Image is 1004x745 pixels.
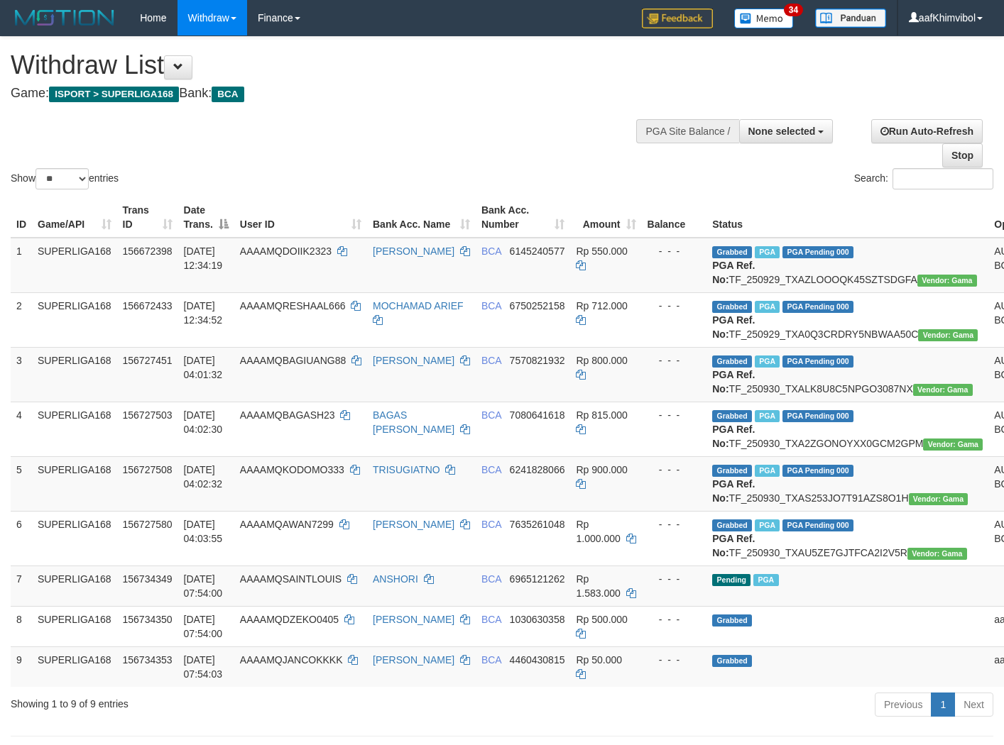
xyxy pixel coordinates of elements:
[782,519,853,531] span: PGA Pending
[648,612,702,627] div: - - -
[712,574,751,586] span: Pending
[240,409,335,421] span: AAAAMQBAGASH23
[755,465,780,477] span: Marked by aafchoeunmanni
[11,168,119,189] label: Show entries
[782,301,853,313] span: PGA Pending
[576,300,627,311] span: Rp 712.000
[782,410,853,422] span: PGA Pending
[739,119,834,143] button: None selected
[373,519,454,530] a: [PERSON_NAME]
[11,691,408,711] div: Showing 1 to 9 of 9 entries
[510,355,565,366] span: Copy 7570821932 to clipboard
[712,314,755,340] b: PGA Ref. No:
[373,614,454,625] a: [PERSON_NAME]
[712,655,752,667] span: Grabbed
[931,692,955,717] a: 1
[893,168,993,189] input: Search:
[123,654,173,666] span: 156734353
[123,519,173,530] span: 156727580
[753,574,778,586] span: Marked by aafchoeunmanni
[11,456,32,511] td: 5
[642,9,713,28] img: Feedback.jpg
[648,353,702,368] div: - - -
[510,464,565,475] span: Copy 6241828066 to clipboard
[706,292,988,347] td: TF_250929_TXA0Q3CRDRY5NBWAA50C
[734,9,794,28] img: Button%20Memo.svg
[755,246,780,258] span: Marked by aafsoycanthlai
[782,246,853,258] span: PGA Pending
[481,300,501,311] span: BCA
[576,573,620,599] span: Rp 1.583.000
[648,244,702,258] div: - - -
[11,87,655,101] h4: Game: Bank:
[712,246,752,258] span: Grabbed
[648,653,702,667] div: - - -
[476,197,571,238] th: Bank Acc. Number: activate to sort column ascending
[11,51,655,79] h1: Withdraw List
[373,245,454,257] a: [PERSON_NAME]
[712,533,755,558] b: PGA Ref. No:
[240,654,343,666] span: AAAAMQJANCOKKKK
[706,511,988,565] td: TF_250930_TXAU5ZE7GJTFCA2I2V5R
[32,646,117,687] td: SUPERLIGA168
[481,654,501,666] span: BCA
[240,573,342,585] span: AAAAMQSAINTLOUIS
[706,456,988,511] td: TF_250930_TXAS253JO7T91AZS8O1H
[576,614,627,625] span: Rp 500.000
[32,238,117,293] td: SUPERLIGA168
[373,409,454,435] a: BAGAS [PERSON_NAME]
[907,548,967,560] span: Vendor URL: https://trx31.1velocity.biz
[748,126,816,137] span: None selected
[782,465,853,477] span: PGA Pending
[32,292,117,347] td: SUPERLIGA168
[875,692,932,717] a: Previous
[510,573,565,585] span: Copy 6965121262 to clipboard
[123,573,173,585] span: 156734349
[32,606,117,646] td: SUPERLIGA168
[32,511,117,565] td: SUPERLIGA168
[11,197,32,238] th: ID
[648,299,702,313] div: - - -
[11,606,32,646] td: 8
[782,355,853,368] span: PGA Pending
[510,245,565,257] span: Copy 6145240577 to clipboard
[648,572,702,586] div: - - -
[712,519,752,531] span: Grabbed
[11,511,32,565] td: 6
[11,7,119,28] img: MOTION_logo.png
[755,519,780,531] span: Marked by aafchoeunmanni
[481,409,501,421] span: BCA
[510,654,565,666] span: Copy 4460430815 to clipboard
[648,463,702,477] div: - - -
[854,168,993,189] label: Search:
[373,654,454,666] a: [PERSON_NAME]
[481,519,501,530] span: BCA
[712,465,752,477] span: Grabbed
[123,464,173,475] span: 156727508
[240,355,346,366] span: AAAAMQBAGIUANG88
[913,384,973,396] span: Vendor URL: https://trx31.1velocity.biz
[184,245,223,271] span: [DATE] 12:34:19
[240,519,334,530] span: AAAAMQAWAN7299
[184,573,223,599] span: [DATE] 07:54:00
[240,245,332,257] span: AAAAMQDOIIK2323
[712,424,755,449] b: PGA Ref. No:
[481,614,501,625] span: BCA
[712,369,755,394] b: PGA Ref. No:
[184,614,223,639] span: [DATE] 07:54:00
[712,301,752,313] span: Grabbed
[373,355,454,366] a: [PERSON_NAME]
[11,646,32,687] td: 9
[123,245,173,257] span: 156672398
[11,347,32,402] td: 3
[481,355,501,366] span: BCA
[373,573,418,585] a: ANSHORI
[178,197,234,238] th: Date Trans.: activate to sort column descending
[570,197,641,238] th: Amount: activate to sort column ascending
[240,614,339,625] span: AAAAMQDZEKO0405
[234,197,367,238] th: User ID: activate to sort column ascending
[11,292,32,347] td: 2
[32,347,117,402] td: SUPERLIGA168
[642,197,707,238] th: Balance
[184,464,223,490] span: [DATE] 04:02:32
